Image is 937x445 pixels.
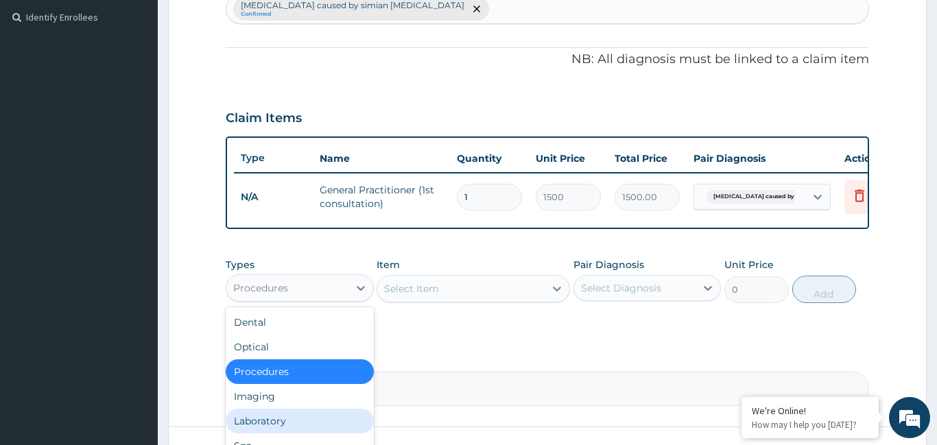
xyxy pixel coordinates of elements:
[471,3,483,15] span: remove selection option
[724,258,774,272] label: Unit Price
[226,259,254,271] label: Types
[313,145,450,172] th: Name
[71,77,230,95] div: Chat with us now
[573,258,644,272] label: Pair Diagnosis
[752,419,868,431] p: How may I help you today?
[313,176,450,217] td: General Practitioner (1st consultation)
[241,11,464,18] small: Confirmed
[226,335,374,359] div: Optical
[226,310,374,335] div: Dental
[234,145,313,171] th: Type
[752,405,868,417] div: We're Online!
[707,190,855,204] span: [MEDICAL_DATA] caused by [PERSON_NAME]...
[7,298,261,346] textarea: Type your message and hit 'Enter'
[226,51,869,69] p: NB: All diagnosis must be linked to a claim item
[529,145,608,172] th: Unit Price
[384,282,439,296] div: Select Item
[226,111,302,126] h3: Claim Items
[226,359,374,384] div: Procedures
[225,7,258,40] div: Minimize live chat window
[233,281,288,295] div: Procedures
[226,352,869,364] label: Comment
[581,281,661,295] div: Select Diagnosis
[792,276,857,303] button: Add
[234,184,313,210] td: N/A
[450,145,529,172] th: Quantity
[226,409,374,433] div: Laboratory
[226,384,374,409] div: Imaging
[25,69,56,103] img: d_794563401_company_1708531726252_794563401
[838,145,906,172] th: Actions
[377,258,400,272] label: Item
[687,145,838,172] th: Pair Diagnosis
[608,145,687,172] th: Total Price
[80,134,189,273] span: We're online!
